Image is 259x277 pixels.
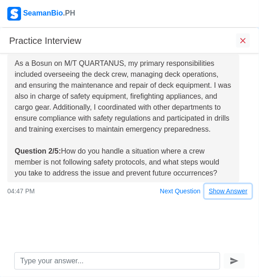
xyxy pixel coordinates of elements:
strong: Question 2/5: [15,147,61,155]
button: End Interview [236,33,250,48]
span: .PH [63,9,76,17]
div: As a Bosun on M/T QUARTANUS, my primary responsibilities included overseeing the deck crew, manag... [15,58,232,179]
div: 04:47 PM [7,184,252,198]
button: Next Question [156,184,205,198]
div: SeamanBio [7,7,75,21]
button: Show Answer [205,184,252,198]
h5: Practice Interview [9,35,81,46]
img: Logo [7,7,21,21]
